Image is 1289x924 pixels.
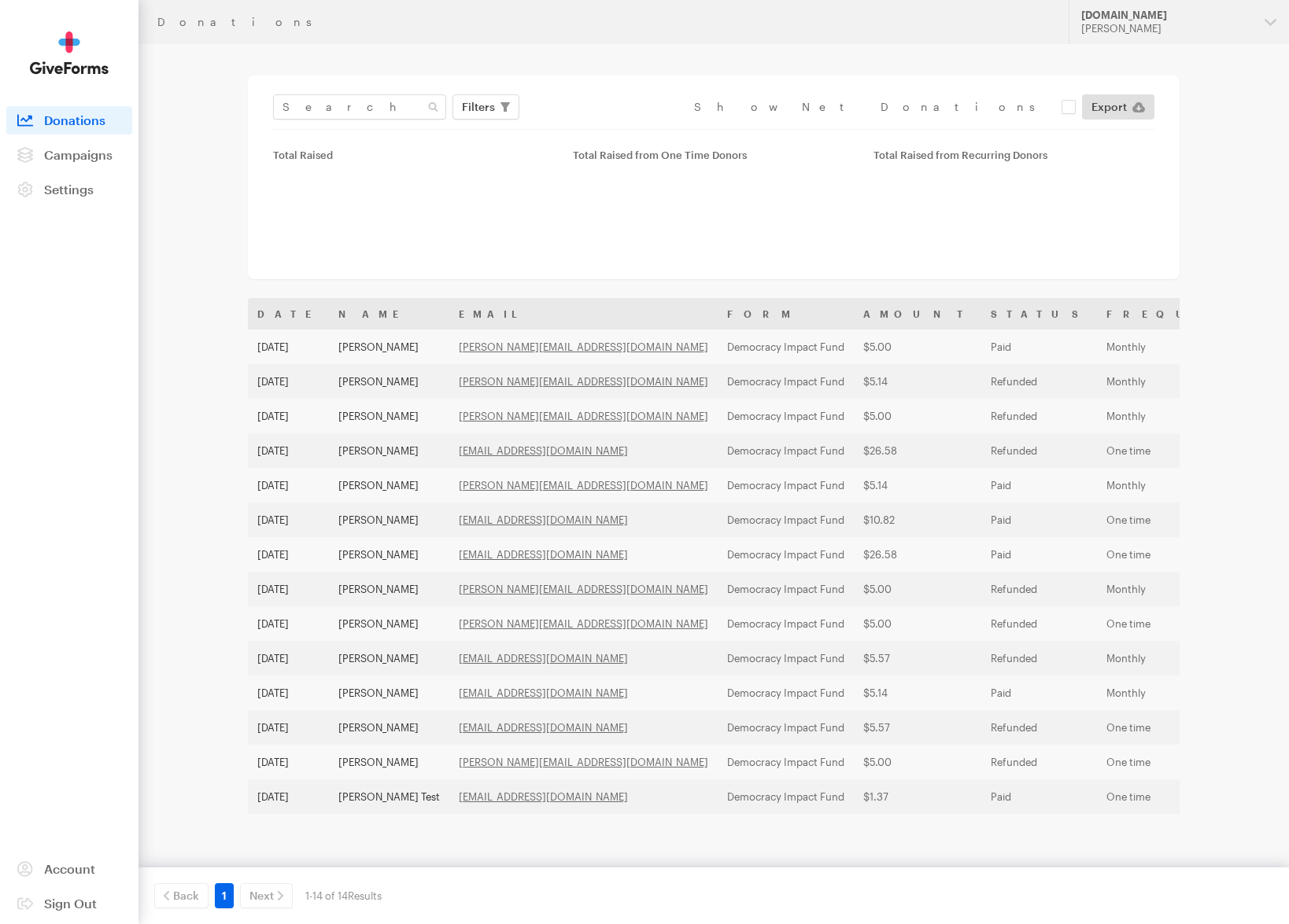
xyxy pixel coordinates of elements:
td: Paid [981,537,1097,572]
td: [DATE] [248,537,329,572]
td: Monthly [1097,676,1277,710]
a: [EMAIL_ADDRESS][DOMAIN_NAME] [459,790,628,803]
td: [DATE] [248,676,329,710]
a: Sign Out [6,889,132,918]
div: [PERSON_NAME] [1081,22,1252,35]
a: [PERSON_NAME][EMAIL_ADDRESS][DOMAIN_NAME] [459,410,708,422]
th: Amount [854,298,981,329]
td: Democracy Impact Fund [718,502,854,537]
th: Status [981,298,1097,329]
td: $5.00 [854,329,981,364]
th: Name [329,298,449,329]
span: Sign Out [44,896,97,911]
td: [PERSON_NAME] [329,537,449,572]
a: Settings [6,175,132,204]
td: Democracy Impact Fund [718,399,854,433]
td: $5.00 [854,606,981,641]
td: Refunded [981,433,1097,468]
td: [PERSON_NAME] [329,710,449,745]
span: Campaigns [44,147,113,162]
td: Refunded [981,606,1097,641]
td: [DATE] [248,364,329,399]
div: Total Raised [273,149,554,161]
span: Settings [44,182,94,197]
td: One time [1097,710,1277,745]
a: Campaigns [6,141,132,169]
a: [PERSON_NAME][EMAIL_ADDRESS][DOMAIN_NAME] [459,756,708,768]
td: Democracy Impact Fund [718,641,854,676]
button: Filters [452,94,519,120]
td: $1.37 [854,779,981,814]
td: [DATE] [248,572,329,606]
td: [PERSON_NAME] [329,606,449,641]
a: [PERSON_NAME][EMAIL_ADDRESS][DOMAIN_NAME] [459,341,708,353]
td: [DATE] [248,502,329,537]
td: $5.57 [854,710,981,745]
span: Donations [44,112,105,127]
td: Monthly [1097,641,1277,676]
td: $26.58 [854,537,981,572]
td: Paid [981,468,1097,502]
td: [PERSON_NAME] [329,329,449,364]
td: $5.14 [854,676,981,710]
span: Account [44,861,95,876]
td: $5.57 [854,641,981,676]
a: [EMAIL_ADDRESS][DOMAIN_NAME] [459,548,628,561]
a: [EMAIL_ADDRESS][DOMAIN_NAME] [459,687,628,699]
a: [EMAIL_ADDRESS][DOMAIN_NAME] [459,514,628,526]
td: One time [1097,745,1277,779]
a: [PERSON_NAME][EMAIL_ADDRESS][DOMAIN_NAME] [459,375,708,388]
td: Paid [981,779,1097,814]
td: Democracy Impact Fund [718,745,854,779]
a: Donations [6,106,132,134]
td: Refunded [981,745,1097,779]
td: Democracy Impact Fund [718,676,854,710]
th: Form [718,298,854,329]
td: [DATE] [248,641,329,676]
td: $5.00 [854,572,981,606]
div: 1-14 of 14 [305,883,382,908]
td: Democracy Impact Fund [718,572,854,606]
td: [PERSON_NAME] [329,641,449,676]
td: [DATE] [248,606,329,641]
div: Total Raised from Recurring Donors [873,149,1154,161]
td: [PERSON_NAME] [329,676,449,710]
td: [PERSON_NAME] [329,572,449,606]
span: Results [348,889,382,902]
td: [DATE] [248,329,329,364]
input: Search Name & Email [273,94,446,120]
td: Democracy Impact Fund [718,779,854,814]
td: One time [1097,537,1277,572]
td: Democracy Impact Fund [718,710,854,745]
td: Monthly [1097,399,1277,433]
div: Total Raised from One Time Donors [573,149,854,161]
td: [PERSON_NAME] [329,433,449,468]
td: Paid [981,676,1097,710]
td: Monthly [1097,572,1277,606]
td: [DATE] [248,433,329,468]
td: [PERSON_NAME] [329,399,449,433]
td: Monthly [1097,468,1277,502]
td: Democracy Impact Fund [718,537,854,572]
td: $5.00 [854,745,981,779]
td: One time [1097,606,1277,641]
a: Export [1082,94,1154,120]
td: Paid [981,329,1097,364]
td: [PERSON_NAME] [329,502,449,537]
td: One time [1097,779,1277,814]
td: Democracy Impact Fund [718,364,854,399]
td: $5.14 [854,364,981,399]
td: Democracy Impact Fund [718,468,854,502]
td: $5.14 [854,468,981,502]
a: [EMAIL_ADDRESS][DOMAIN_NAME] [459,652,628,664]
td: [DATE] [248,710,329,745]
td: Democracy Impact Fund [718,606,854,641]
td: Refunded [981,572,1097,606]
img: GiveForms [30,31,109,75]
a: [PERSON_NAME][EMAIL_ADDRESS][DOMAIN_NAME] [459,583,708,595]
td: Refunded [981,364,1097,399]
a: [PERSON_NAME][EMAIL_ADDRESS][DOMAIN_NAME] [459,617,708,630]
td: Refunded [981,399,1097,433]
td: One time [1097,502,1277,537]
a: [EMAIL_ADDRESS][DOMAIN_NAME] [459,444,628,457]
